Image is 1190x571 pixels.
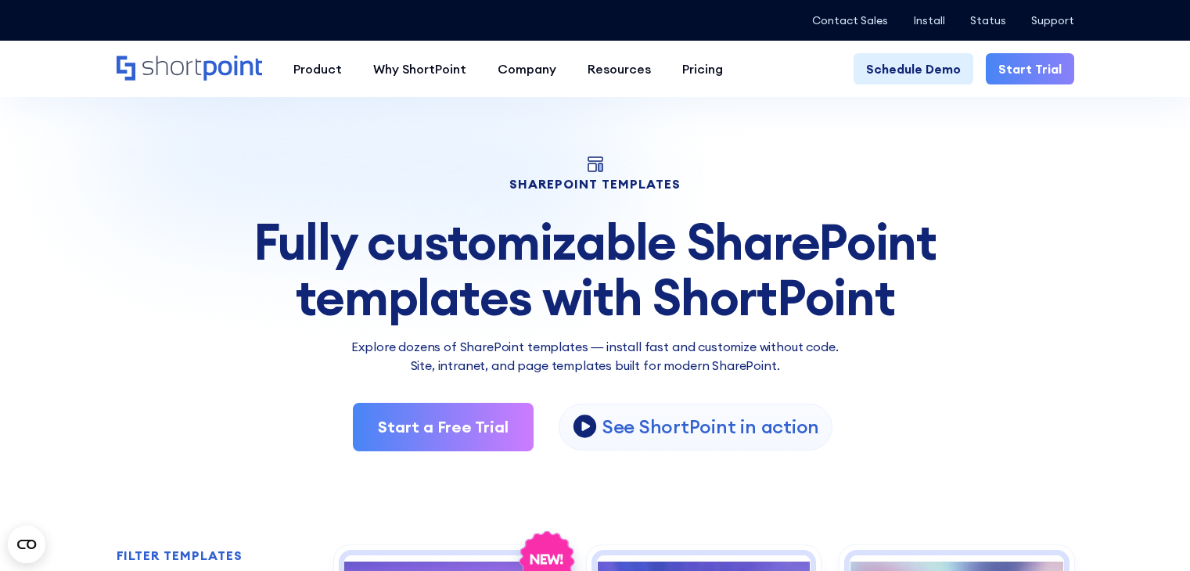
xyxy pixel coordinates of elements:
a: Product [278,53,358,84]
h1: SHAREPOINT TEMPLATES [117,178,1074,189]
p: Explore dozens of SharePoint templates — install fast and customize without code. Site, intranet,... [117,337,1074,375]
iframe: Chat Widget [1112,496,1190,571]
a: Schedule Demo [854,53,973,84]
a: Status [970,14,1006,27]
a: Contact Sales [812,14,888,27]
div: Resources [588,59,651,78]
div: Pricing [682,59,723,78]
a: open lightbox [559,404,832,451]
a: Start a Free Trial [353,403,534,451]
div: Product [293,59,342,78]
div: Company [498,59,556,78]
a: Company [482,53,572,84]
h2: FILTER TEMPLATES [117,549,243,563]
p: See ShortPoint in action [602,415,819,439]
a: Resources [572,53,667,84]
div: Fully customizable SharePoint templates with ShortPoint [117,214,1074,325]
a: Pricing [667,53,739,84]
a: Support [1031,14,1074,27]
a: Install [913,14,945,27]
a: Start Trial [986,53,1074,84]
a: Why ShortPoint [358,53,482,84]
div: Why ShortPoint [373,59,466,78]
a: Home [117,56,262,82]
button: Open CMP widget [8,526,45,563]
